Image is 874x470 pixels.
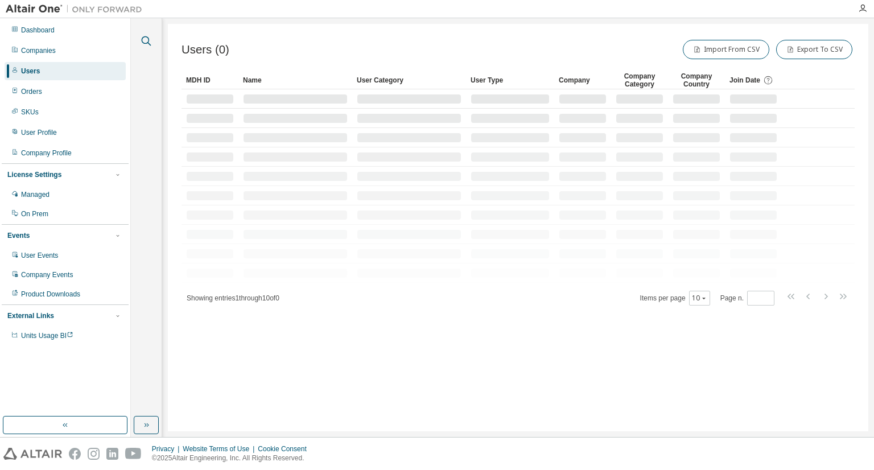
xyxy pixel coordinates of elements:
[21,128,57,137] div: User Profile
[21,26,55,35] div: Dashboard
[21,251,58,260] div: User Events
[7,231,30,240] div: Events
[21,290,80,299] div: Product Downloads
[182,43,229,56] span: Users (0)
[88,448,100,460] img: instagram.svg
[640,291,710,306] span: Items per page
[763,75,773,85] svg: Date when the user was first added or directly signed up. If the user was deleted and later re-ad...
[776,40,852,59] button: Export To CSV
[683,40,769,59] button: Import From CSV
[692,294,707,303] button: 10
[616,71,663,89] div: Company Category
[21,149,72,158] div: Company Profile
[21,67,40,76] div: Users
[471,71,550,89] div: User Type
[125,448,142,460] img: youtube.svg
[6,3,148,15] img: Altair One
[21,108,39,117] div: SKUs
[3,448,62,460] img: altair_logo.svg
[21,46,56,55] div: Companies
[21,209,48,218] div: On Prem
[729,76,760,84] span: Join Date
[106,448,118,460] img: linkedin.svg
[243,71,348,89] div: Name
[258,444,313,453] div: Cookie Consent
[673,71,720,89] div: Company Country
[7,170,61,179] div: License Settings
[21,270,73,279] div: Company Events
[21,332,73,340] span: Units Usage BI
[720,291,774,306] span: Page n.
[21,87,42,96] div: Orders
[69,448,81,460] img: facebook.svg
[559,71,607,89] div: Company
[152,453,314,463] p: © 2025 Altair Engineering, Inc. All Rights Reserved.
[7,311,54,320] div: External Links
[187,294,279,302] span: Showing entries 1 through 10 of 0
[186,71,234,89] div: MDH ID
[357,71,461,89] div: User Category
[152,444,183,453] div: Privacy
[21,190,50,199] div: Managed
[183,444,258,453] div: Website Terms of Use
